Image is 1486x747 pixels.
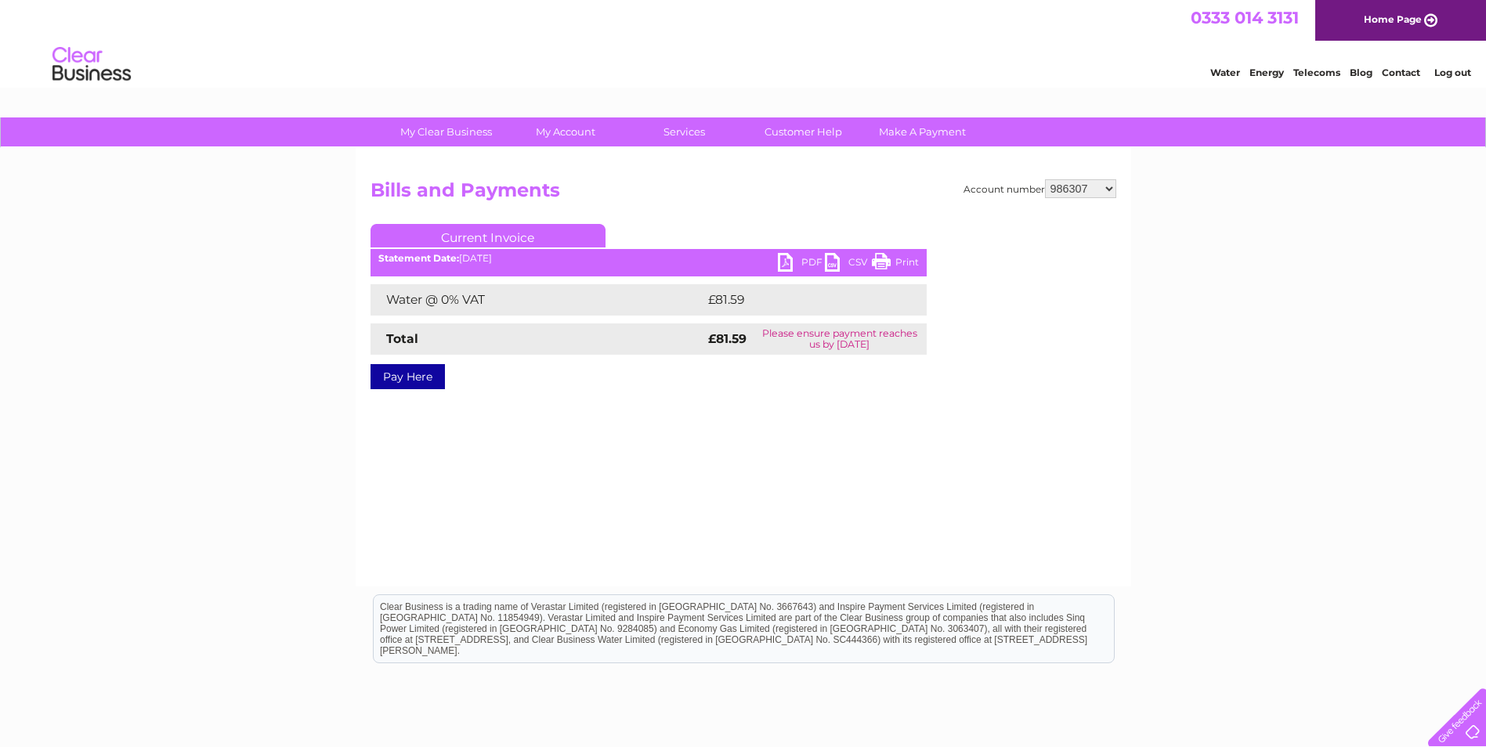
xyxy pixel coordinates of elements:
a: My Account [501,117,630,146]
a: Water [1210,67,1240,78]
img: logo.png [52,41,132,88]
a: PDF [778,253,825,276]
a: Blog [1350,67,1372,78]
a: Customer Help [739,117,868,146]
a: Print [872,253,919,276]
strong: £81.59 [708,331,747,346]
a: Current Invoice [371,224,606,247]
td: Water @ 0% VAT [371,284,704,316]
h2: Bills and Payments [371,179,1116,209]
a: CSV [825,253,872,276]
a: Services [620,117,749,146]
a: Pay Here [371,364,445,389]
a: 0333 014 3131 [1191,8,1299,27]
b: Statement Date: [378,252,459,264]
div: [DATE] [371,253,927,264]
a: Energy [1249,67,1284,78]
a: Contact [1382,67,1420,78]
strong: Total [386,331,418,346]
a: Telecoms [1293,67,1340,78]
td: Please ensure payment reaches us by [DATE] [753,323,926,355]
div: Account number [964,179,1116,198]
div: Clear Business is a trading name of Verastar Limited (registered in [GEOGRAPHIC_DATA] No. 3667643... [374,9,1114,76]
td: £81.59 [704,284,894,316]
a: Log out [1434,67,1471,78]
a: My Clear Business [381,117,511,146]
a: Make A Payment [858,117,987,146]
